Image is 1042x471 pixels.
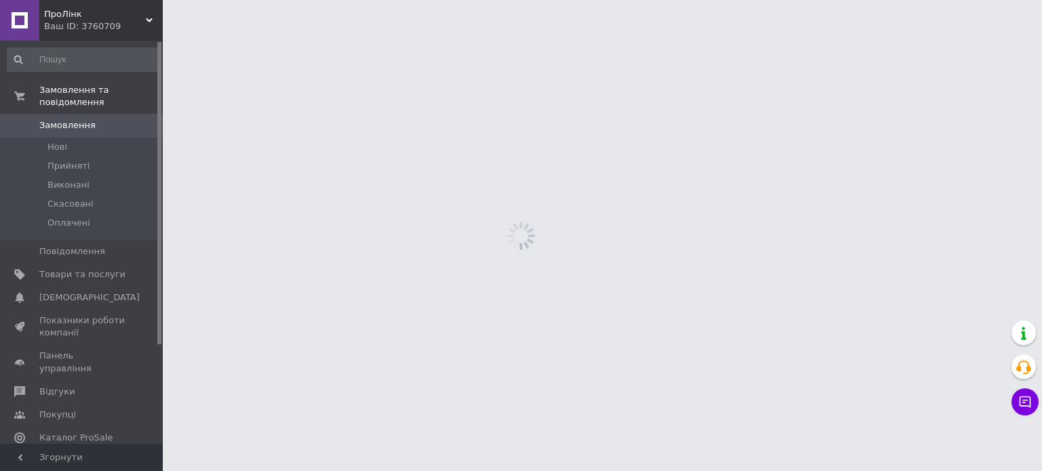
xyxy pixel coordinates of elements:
button: Чат з покупцем [1011,388,1039,415]
span: Покупці [39,409,76,421]
span: Замовлення [39,119,96,131]
span: Виконані [47,179,90,191]
span: Товари та послуги [39,268,126,281]
span: Замовлення та повідомлення [39,84,163,108]
div: Ваш ID: 3760709 [44,20,163,33]
input: Пошук [7,47,160,72]
span: Нові [47,141,67,153]
span: Прийняті [47,160,90,172]
span: Каталог ProSale [39,432,113,444]
span: ПроЛінк [44,8,146,20]
span: Скасовані [47,198,94,210]
span: Показники роботи компанії [39,314,126,339]
span: Повідомлення [39,245,105,258]
span: Відгуки [39,386,75,398]
span: Оплачені [47,217,90,229]
span: Панель управління [39,350,126,374]
span: [DEMOGRAPHIC_DATA] [39,291,140,304]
